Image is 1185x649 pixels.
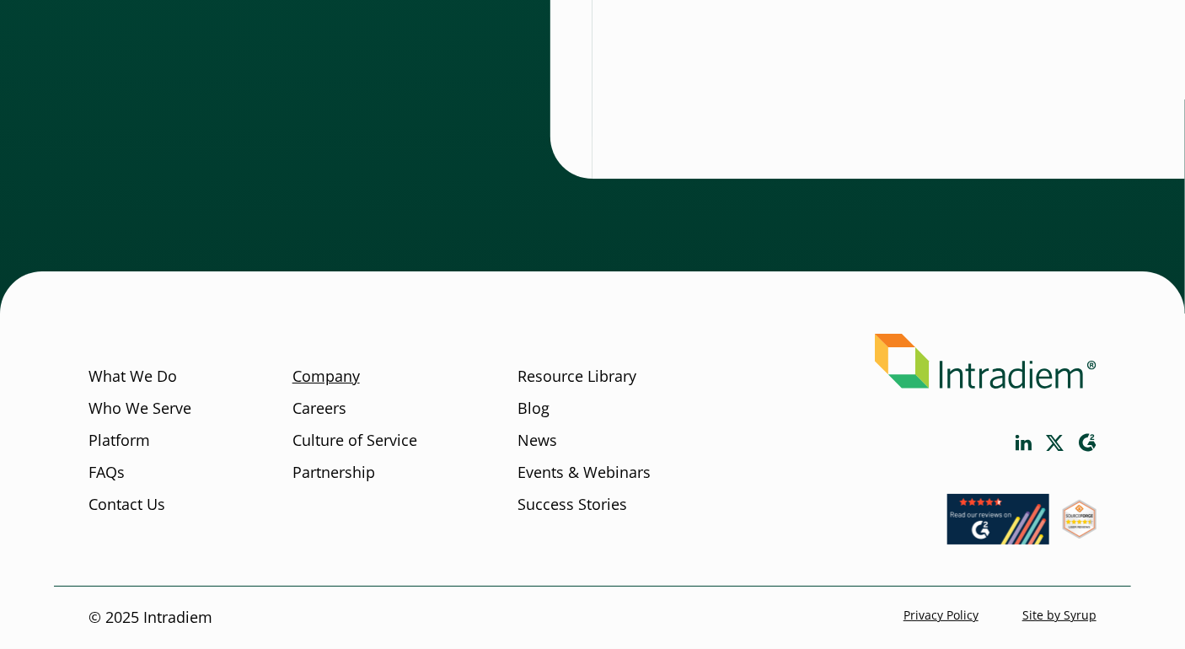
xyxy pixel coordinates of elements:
[518,493,628,515] a: Success Stories
[518,398,550,420] a: Blog
[88,366,177,388] a: What We Do
[292,461,375,483] a: Partnership
[1016,435,1032,451] a: Link opens in a new window
[88,429,150,451] a: Platform
[1063,523,1097,543] a: Link opens in a new window
[292,429,417,451] a: Culture of Service
[1022,607,1097,623] a: Site by Syrup
[1046,435,1064,451] a: Link opens in a new window
[947,494,1049,544] img: Read our reviews on G2
[88,493,165,515] a: Contact Us
[88,607,212,629] p: © 2025 Intradiem
[88,461,125,483] a: FAQs
[292,366,360,388] a: Company
[292,398,346,420] a: Careers
[1063,500,1097,539] img: SourceForge User Reviews
[1078,433,1097,453] a: Link opens in a new window
[947,528,1049,549] a: Link opens in a new window
[518,461,651,483] a: Events & Webinars
[875,334,1097,389] img: Intradiem
[88,398,191,420] a: Who We Serve
[518,366,637,388] a: Resource Library
[518,429,558,451] a: News
[903,607,979,623] a: Privacy Policy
